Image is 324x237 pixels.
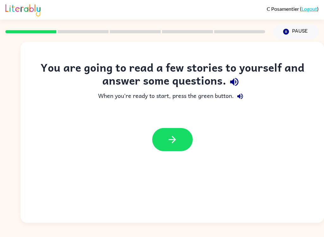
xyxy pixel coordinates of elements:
[302,6,317,12] a: Logout
[267,6,300,12] span: C Posamentier
[33,61,311,90] div: You are going to read a few stories to yourself and answer some questions.
[273,24,319,39] button: Pause
[5,3,40,16] img: Literably
[33,90,311,103] div: When you're ready to start, press the green button.
[267,6,319,12] div: ( )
